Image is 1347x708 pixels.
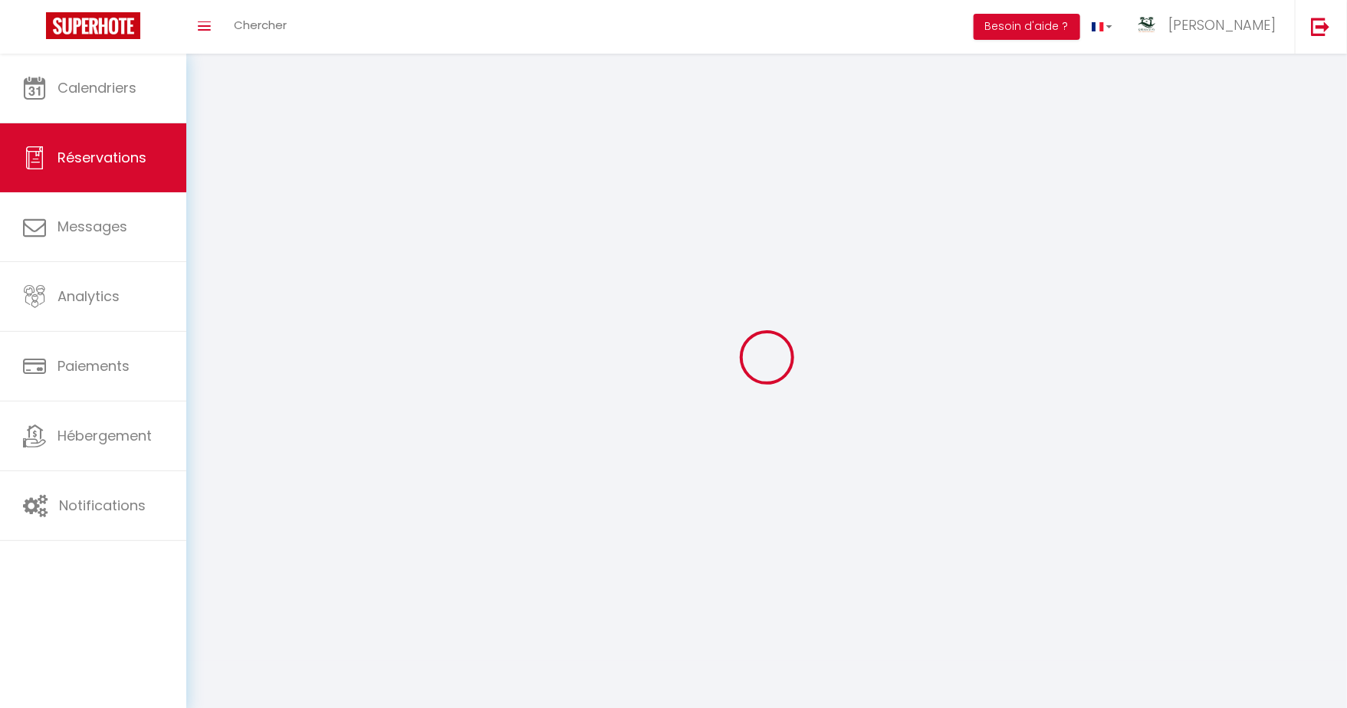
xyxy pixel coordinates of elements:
span: Analytics [57,287,120,306]
span: Paiements [57,356,130,375]
span: Réservations [57,148,146,167]
span: Calendriers [57,78,136,97]
img: logout [1311,17,1330,36]
span: Chercher [234,17,287,33]
span: Hébergement [57,426,152,445]
span: [PERSON_NAME] [1168,15,1276,34]
button: Besoin d'aide ? [974,14,1080,40]
img: ... [1135,14,1158,37]
img: Super Booking [46,12,140,39]
span: Notifications [59,496,146,515]
button: Ouvrir le widget de chat LiveChat [12,6,58,52]
span: Messages [57,217,127,236]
